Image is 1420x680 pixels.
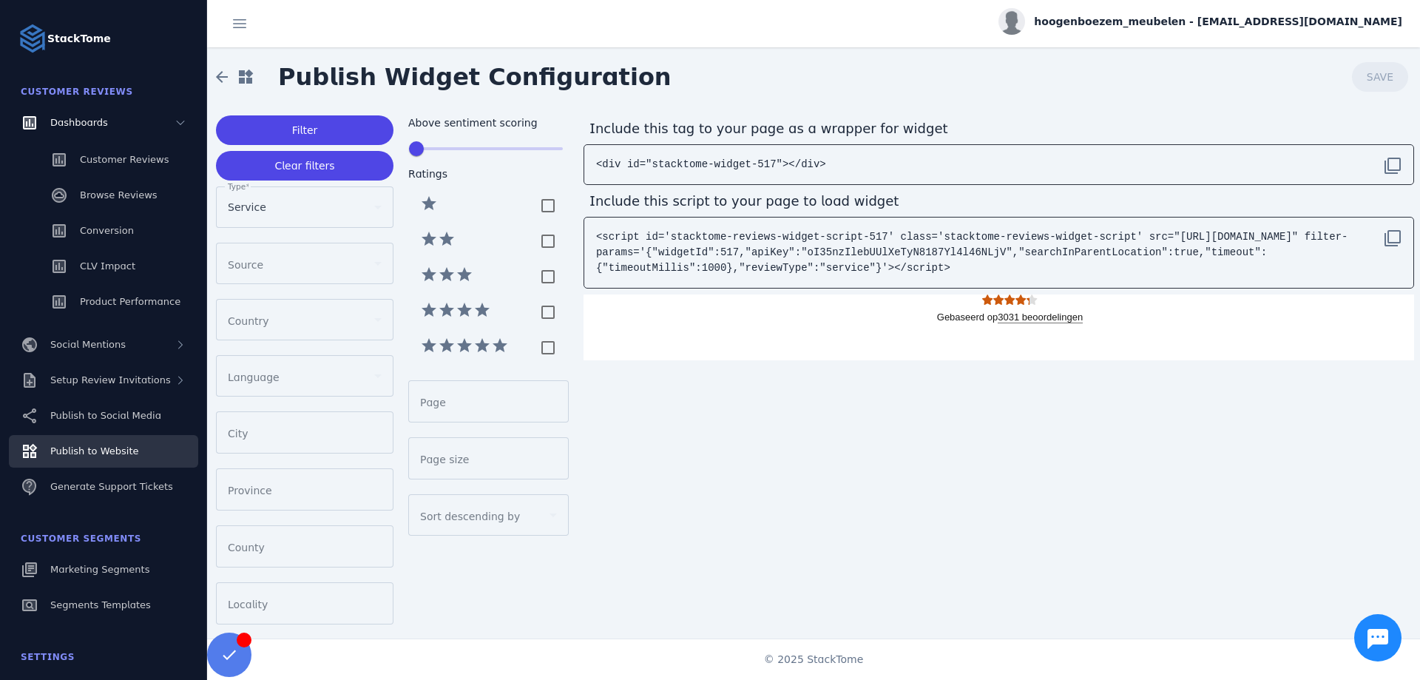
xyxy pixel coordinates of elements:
span: hoogenboezem_meubelen - [EMAIL_ADDRESS][DOMAIN_NAME] [1034,14,1402,30]
mat-icon: star [420,230,438,248]
span: Generate Support Tickets [50,481,173,492]
mat-icon: star [420,195,438,212]
mat-label: City [228,428,248,440]
mat-icon: star [456,266,473,283]
mat-icon: star [491,337,509,354]
a: Customer Reviews [9,144,198,176]
mat-icon: star [438,230,456,248]
mat-icon: star [420,266,438,283]
button: Clear filters [216,151,393,181]
mat-icon: star [420,337,438,354]
code: <div id="stacktome-widget-517"></div> [596,158,826,170]
span: Browse Reviews [80,189,158,201]
span: Settings [21,652,75,662]
mat-label: Locality [228,599,268,610]
span: Customer Segments [21,533,141,544]
span: Customer Reviews [21,87,133,97]
span: CLV Impact [80,260,135,272]
mat-icon: star [473,337,491,354]
a: Product Performance [9,286,198,318]
mat-label: Ratings [408,166,447,182]
span: © 2025 StackTome [764,652,864,667]
mat-icon: star [420,301,438,319]
mat-icon: star [456,337,473,354]
span: Publish to Social Media [50,410,161,421]
span: Service [228,198,266,216]
mat-label: Above sentiment scoring [408,115,538,131]
mat-label: Sort descending by [420,511,520,522]
button: hoogenboezem_meubelen - [EMAIL_ADDRESS][DOMAIN_NAME] [998,8,1402,35]
a: Segments Templates [9,589,198,622]
mat-label: Language [228,371,280,383]
mat-label: Country [228,315,269,327]
span: Setup Review Invitations [50,374,171,386]
a: Conversion [9,215,198,247]
img: Logo image [18,24,47,53]
span: Dashboards [50,117,108,128]
mat-label: County [228,542,265,553]
span: Clear filters [274,161,334,171]
strong: StackTome [47,31,111,47]
mat-label: Page [420,397,446,408]
mat-icon: star [438,266,456,283]
div: Include this script to your page to load widget [584,185,1414,217]
span: Conversion [80,225,134,236]
mat-label: Source [228,259,263,271]
mat-icon: widgets [237,68,254,86]
div: Include this tag to your page as a wrapper for widget [584,112,1414,144]
a: Browse Reviews [9,179,198,212]
span: Publish to Website [50,445,138,457]
span: Filter [292,125,318,135]
code: <script id='stacktome-reviews-widget-script-517' class='stacktome-reviews-widget-script' src="[UR... [596,231,1348,274]
span: Social Mentions [50,339,126,350]
a: CLV Impact [9,250,198,283]
span: Publish Widget Configuration [266,47,683,107]
span: Customer Reviews [80,154,169,165]
mat-icon: star [456,301,473,319]
mat-icon: star [473,301,491,319]
span: Segments Templates [50,599,151,610]
span: Product Performance [80,296,180,307]
button: Filter [216,115,393,145]
a: Marketing Segments [9,553,198,586]
img: profile.jpg [998,8,1025,35]
a: Publish to Website [9,435,198,468]
mat-label: Page size [420,454,469,465]
mat-label: Type [228,182,246,191]
mat-label: Province [228,485,272,496]
span: Marketing Segments [50,564,149,575]
mat-icon: star [438,337,456,354]
mat-icon: star [438,301,456,319]
a: Generate Support Tickets [9,471,198,503]
a: Publish to Social Media [9,400,198,432]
